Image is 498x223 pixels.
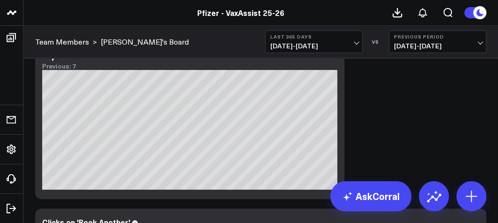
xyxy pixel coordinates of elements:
[42,43,82,60] div: 3,425
[42,62,337,70] div: Previous: 7
[35,37,89,47] a: Team Members
[265,31,363,53] button: Last 365 Days[DATE]-[DATE]
[270,34,357,39] b: Last 365 Days
[394,42,481,50] span: [DATE] - [DATE]
[394,34,481,39] b: Previous Period
[101,37,189,47] a: [PERSON_NAME]'s Board
[35,37,97,47] div: >
[367,39,384,45] div: VS
[197,8,284,18] a: Pfizer - VaxAssist 25-26
[389,31,486,53] button: Previous Period[DATE]-[DATE]
[330,181,411,211] a: AskCorral
[270,42,357,50] span: [DATE] - [DATE]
